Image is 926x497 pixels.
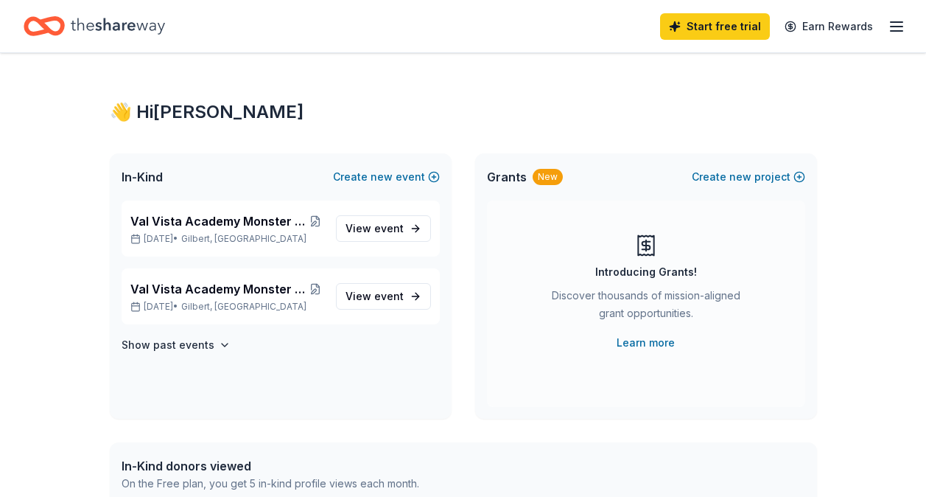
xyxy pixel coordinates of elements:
[333,168,440,186] button: Createnewevent
[110,100,817,124] div: 👋 Hi [PERSON_NAME]
[24,9,165,44] a: Home
[336,283,431,310] a: View event
[533,169,563,185] div: New
[371,168,393,186] span: new
[336,215,431,242] a: View event
[130,301,324,313] p: [DATE] •
[374,222,404,234] span: event
[729,168,751,186] span: new
[660,13,770,40] a: Start free trial
[595,263,697,281] div: Introducing Grants!
[122,336,214,354] h4: Show past events
[130,233,324,245] p: [DATE] •
[692,168,805,186] button: Createnewproject
[122,336,231,354] button: Show past events
[374,290,404,302] span: event
[346,220,404,237] span: View
[346,288,404,305] span: View
[617,334,675,352] a: Learn more
[122,475,419,493] div: On the Free plan, you get 5 in-kind profile views each month.
[181,233,306,245] span: Gilbert, [GEOGRAPHIC_DATA]
[122,168,163,186] span: In-Kind
[546,287,746,328] div: Discover thousands of mission-aligned grant opportunities.
[181,301,306,313] span: Gilbert, [GEOGRAPHIC_DATA]
[130,212,307,230] span: Val Vista Academy Monster Bash and Silent Auction
[487,168,527,186] span: Grants
[122,457,419,475] div: In-Kind donors viewed
[776,13,882,40] a: Earn Rewards
[130,280,307,298] span: Val Vista Academy Monster Bash and Silent Auction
